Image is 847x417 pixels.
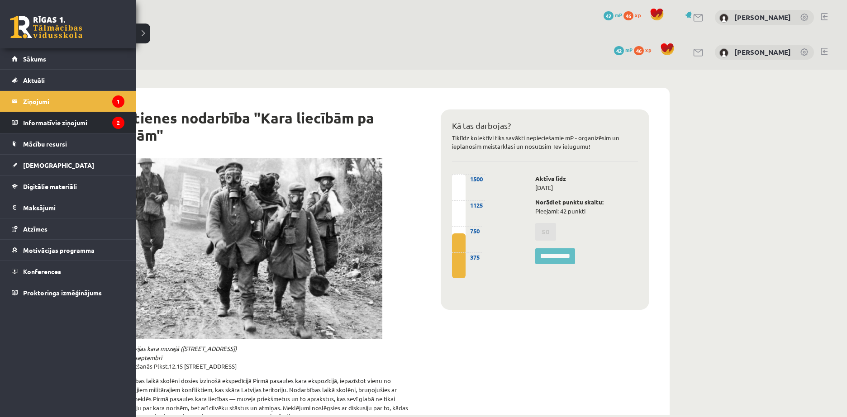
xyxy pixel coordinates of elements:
[416,99,602,117] p: Tiklīdz kolektīvi tiks savākti nepieciešamie mP - organizēsim un ieplānosim meistarklasi un nosūt...
[604,11,622,19] a: 42 mP
[499,140,530,147] strong: Aktīva līdz
[23,55,46,63] span: Sākums
[12,218,124,239] a: Atzīmes
[12,70,124,90] a: Aktuāli
[23,246,95,254] span: Motivācijas programma
[112,95,124,108] i: 1
[23,161,94,169] span: [DEMOGRAPHIC_DATA]
[623,11,645,19] a: 46 xp
[75,341,377,386] p: Nordarbības laikā skolēni dosies izzinošā ekspedīcijā Pirmā pasaules kara ekspozīcijā, iepazīstot...
[12,155,124,175] a: [DEMOGRAPHIC_DATA]
[416,86,602,96] h2: Kā tas darbojas?
[499,188,520,206] label: 50
[623,11,633,20] span: 46
[131,327,133,335] strong: .
[598,11,608,20] span: 46
[12,133,124,154] a: Mācību resursi
[23,225,48,233] span: Atzīmes
[499,139,602,157] p: [DATE]
[23,267,61,275] span: Konferences
[23,182,77,190] span: Digitālie materiāli
[23,76,45,84] span: Aktuāli
[23,91,124,112] legend: Ziņojumi
[12,197,124,218] a: Maksājumi
[12,48,124,69] a: Sākums
[12,282,124,303] a: Proktoringa izmēģinājums
[10,16,82,38] a: Rīgas 1. Tālmācības vidusskola
[635,11,641,19] span: xp
[12,91,124,112] a: Ziņojumi1
[598,11,619,19] a: 46 xp
[578,11,596,19] a: 42 mP
[416,166,449,175] div: 1125
[12,112,124,133] a: Informatīvie ziņojumi2
[75,319,88,327] strong: Kad?
[75,327,93,335] strong: Cikos?
[90,319,126,327] em: 26. septembrī
[683,14,692,23] img: Edgars Freimanis
[23,140,67,148] span: Mācību resursi
[75,75,377,109] h1: Klātienes nodarbība "Kara liecībām pa pēdām"
[12,261,124,282] a: Konferences
[416,218,446,227] div: 375
[615,11,622,19] span: mP
[604,11,614,20] span: 42
[734,13,791,22] a: [PERSON_NAME]
[89,310,200,317] em: Latvijas kara muzejā ([STREET_ADDRESS])
[75,309,377,336] p: Tikšanās Plkst 12.15 [STREET_ADDRESS]
[578,11,588,20] span: 42
[12,240,124,261] a: Motivācijas programma
[499,163,567,171] strong: Norādiet punktu skaitu:
[23,197,124,218] legend: Maksājumi
[75,310,88,317] strong: Kur?
[10,16,36,38] a: Rīgas 1. Tālmācības vidusskola
[589,11,596,19] span: mP
[499,163,602,181] p: Pieejami: 42 punkti
[719,14,728,23] img: Edgars Freimanis
[75,123,346,304] img: mlarge_41ca464a.jpg
[698,13,755,22] a: [PERSON_NAME]
[416,139,449,149] div: 1500
[609,11,615,19] span: xp
[12,176,124,197] a: Digitālie materiāli
[23,289,102,297] span: Proktoringa izmēģinājums
[23,112,124,133] legend: Informatīvie ziņojumi
[112,117,124,129] i: 2
[416,191,446,201] div: 750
